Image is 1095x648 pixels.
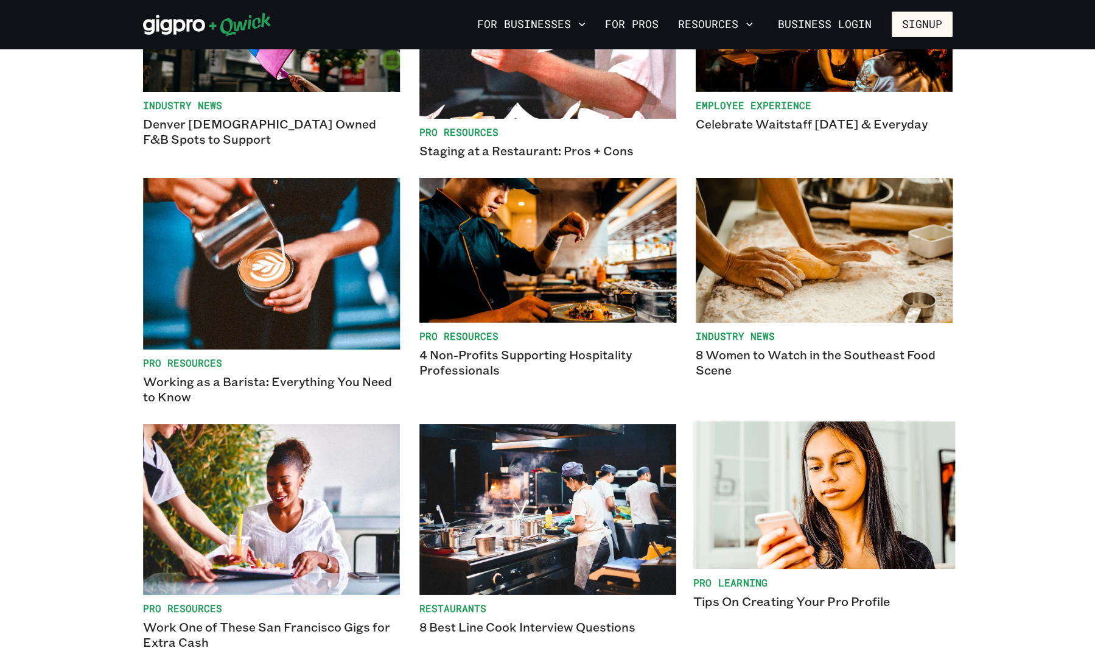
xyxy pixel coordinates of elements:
[696,99,953,111] span: Employee Experience
[143,178,400,404] a: Pro ResourcesWorking as a Barista: Everything You Need to Know
[419,619,676,635] p: 8 Best Line Cook Interview Questions
[768,12,882,37] a: Business Login
[696,116,953,132] p: Celebrate Waitstaff [DATE] & Everyday
[419,347,676,378] p: 4 Non-Profits Supporting Hospitality Professionals
[696,178,953,404] a: Industry News8 Women to Watch in the Southeast Food Scene
[696,347,953,378] p: 8 Women to Watch in the Southeast Food Scene
[673,14,758,35] button: Resources
[419,143,676,158] p: Staging at a Restaurant: Pros + Cons
[693,594,954,610] p: Tips On Creating Your Pro Profile
[143,99,400,111] span: Industry News
[693,421,954,569] img: Female Pro looking at Gigpro app on her iPhone or Android.
[892,12,953,37] button: Signup
[143,357,400,369] span: Pro Resources
[143,374,400,404] p: Working as a Barista: Everything You Need to Know
[696,330,953,342] span: Industry News
[143,116,400,147] p: Denver [DEMOGRAPHIC_DATA] Owned F&B Spots to Support
[419,602,676,615] span: Restaurants
[600,14,663,35] a: For Pros
[419,424,676,596] img: 8 Best Line Cook Interview Questions
[696,178,953,322] img: woman chef rolling dough in the kitchen
[472,14,590,35] button: For Businesses
[143,178,400,349] img: Working as a Barista: Everything You Need to Know
[419,178,676,404] a: Pro Resources4 Non-Profits Supporting Hospitality Professionals
[419,178,676,322] img: Gigpro Line cook seasoning a dish.
[693,576,954,588] span: Pro Learning
[419,126,676,138] span: Pro Resources
[143,602,400,615] span: Pro Resources
[143,424,400,595] img: Work One of These San Francisco Gigs for Extra Cash
[419,330,676,342] span: Pro Resources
